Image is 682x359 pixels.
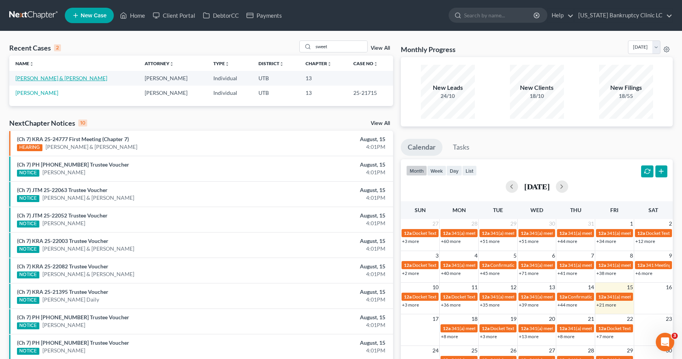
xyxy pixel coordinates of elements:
span: 12a [598,230,606,236]
span: Wed [530,207,543,213]
span: 10 [432,283,439,292]
a: Tasks [446,139,476,156]
a: [PERSON_NAME] & [PERSON_NAME] [42,270,134,278]
span: 12a [598,325,606,331]
a: [PERSON_NAME] & [PERSON_NAME] [42,245,134,253]
span: 12a [404,230,412,236]
a: (Ch 7) KRA 25-21395 Trustee Voucher [17,288,108,295]
button: list [462,165,477,176]
a: +44 more [557,302,577,308]
span: 16 [665,283,673,292]
a: Calendar [401,139,442,156]
span: 29 [510,219,517,228]
button: week [427,165,446,176]
span: 341(a) meeting for [PERSON_NAME] [451,230,526,236]
a: Chapterunfold_more [306,61,332,66]
i: unfold_more [279,62,284,66]
span: Docket Text: for [PERSON_NAME] [412,230,481,236]
span: Tue [493,207,503,213]
a: Typeunfold_more [213,61,230,66]
a: (Ch 7) PH [PHONE_NUMBER] Trustee Voucher [17,339,129,346]
a: +3 more [402,302,419,308]
h2: [DATE] [524,182,550,190]
a: [PERSON_NAME] [42,347,85,354]
span: 341(a) meeting for [PERSON_NAME] [529,230,604,236]
div: HEARING [17,144,42,151]
a: View All [371,121,390,126]
span: Docket Text: for [PERSON_NAME] & [PERSON_NAME] [412,262,522,268]
a: +21 more [596,302,616,308]
a: +6 more [635,270,652,276]
div: NOTICE [17,221,39,228]
a: (Ch 7) KRA 25-22003 Trustee Voucher [17,238,108,244]
div: August, 15 [268,135,385,143]
span: 12a [637,262,645,268]
span: 6 [551,251,556,260]
div: August, 15 [268,339,385,347]
a: [PERSON_NAME] & [PERSON_NAME] [42,194,134,202]
span: 28 [471,219,478,228]
span: 12a [521,262,528,268]
a: +3 more [402,238,419,244]
div: August, 15 [268,237,385,245]
td: Individual [207,71,252,85]
a: (Ch 7) PH [PHONE_NUMBER] Trustee Voucher [17,314,129,320]
div: August, 15 [268,186,385,194]
a: +8 more [557,334,574,339]
span: 19 [510,314,517,324]
div: NOTICE [17,297,39,304]
a: [US_STATE] Bankruptcy Clinic LC [574,8,672,22]
span: 12a [521,294,528,300]
a: Attorneyunfold_more [145,61,174,66]
div: NOTICE [17,246,39,253]
a: (Ch 7) KRA 25-24777 First Meeting (Chapter 7) [17,136,129,142]
span: Mon [452,207,466,213]
span: 341(a) meeting for [PERSON_NAME] [607,230,681,236]
div: NOTICE [17,271,39,278]
span: 26 [510,346,517,355]
div: Recent Cases [9,43,61,52]
a: Client Portal [149,8,199,22]
span: 8 [629,251,634,260]
span: 3 [435,251,439,260]
span: 18 [471,314,478,324]
a: Help [548,8,574,22]
a: +3 more [480,334,497,339]
div: NOTICE [17,322,39,329]
span: 341(a) meeting for [PERSON_NAME] [451,262,526,268]
i: unfold_more [169,62,174,66]
td: 25-21715 [347,86,393,100]
span: Confirmation Hearing for [PERSON_NAME] [568,294,656,300]
div: 24/10 [421,92,475,100]
div: 4:01PM [268,169,385,176]
a: +41 more [557,270,577,276]
h3: Monthly Progress [401,45,456,54]
span: 15 [626,283,634,292]
span: Docket Text: for [PERSON_NAME] [451,294,520,300]
a: Home [116,8,149,22]
div: NOTICE [17,170,39,177]
span: 12a [443,262,451,268]
a: (Ch 7) JTM 25-22063 Trustee Voucher [17,187,108,193]
i: unfold_more [225,62,230,66]
a: +51 more [519,238,539,244]
div: 4:01PM [268,245,385,253]
span: 7 [590,251,595,260]
span: 21 [587,314,595,324]
a: (Ch 7) JTM 25-22052 Trustee Voucher [17,212,108,219]
td: 13 [299,86,347,100]
a: DebtorCC [199,8,243,22]
a: +2 more [402,270,419,276]
span: 29 [626,346,634,355]
span: 341(a) meeting for [PERSON_NAME] [529,262,604,268]
a: +34 more [596,238,616,244]
span: 12 [510,283,517,292]
span: 12a [637,230,645,236]
span: Confirmation Hearing for [PERSON_NAME] [490,262,579,268]
span: 12a [521,230,528,236]
td: [PERSON_NAME] [138,86,207,100]
span: 11 [471,283,478,292]
span: 3 [672,333,678,339]
a: [PERSON_NAME] [15,89,58,96]
span: 27 [548,346,556,355]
